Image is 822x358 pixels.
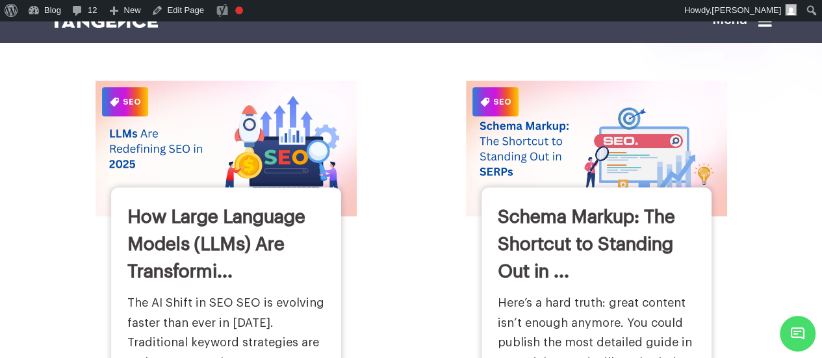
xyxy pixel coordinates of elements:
[235,6,243,14] div: Focus keyphrase not set
[110,97,119,107] img: Category Icon
[780,316,816,352] span: Chat Widget
[712,5,781,15] span: [PERSON_NAME]
[127,208,305,281] a: How Large Language Models (LLMs) Are Transformi...
[96,81,357,216] img: How Large Language Models (LLMs) Are Transforming SEO in 2025
[498,208,675,281] a: Schema Markup: The Shortcut to Standing Out in ...
[102,87,148,116] span: SEO
[51,14,159,28] img: logo SVG
[466,81,727,216] img: Schema Markup: The Shortcut to Standing Out in SERPs
[472,87,519,116] span: SEO
[480,97,489,107] img: Category Icon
